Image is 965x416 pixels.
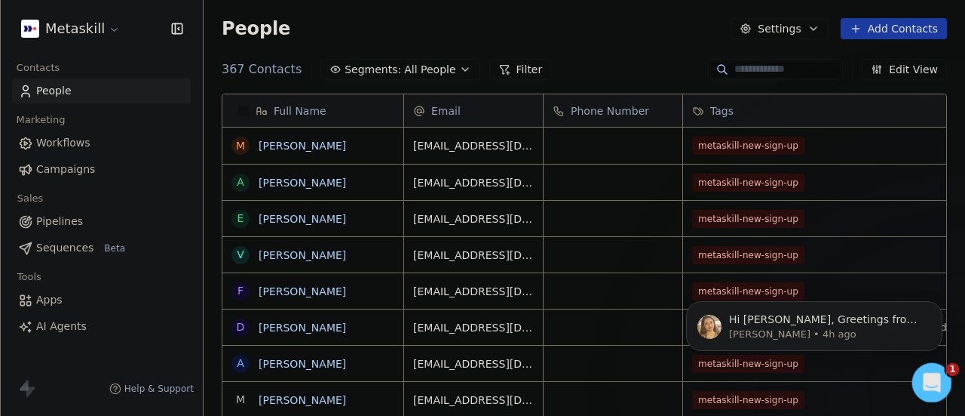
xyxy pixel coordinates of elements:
[236,392,245,408] div: M
[413,248,534,263] span: [EMAIL_ADDRESS][DOMAIN_NAME]
[237,174,244,190] div: a
[12,131,191,156] a: Workflows
[431,103,461,119] span: Email
[692,210,804,228] span: metaskill-new-sign-up
[413,393,534,408] span: [EMAIL_ADDRESS][DOMAIN_NAME]
[36,214,83,230] span: Pipelines
[413,175,534,190] span: [EMAIL_ADDRESS][DOMAIN_NAME]
[413,284,534,299] span: [EMAIL_ADDRESS][DOMAIN_NAME]
[222,60,302,79] span: 367 Contacts
[109,383,194,395] a: Help & Support
[259,358,346,370] a: [PERSON_NAME]
[11,187,50,210] span: Sales
[571,103,649,119] span: Phone Number
[404,94,543,127] div: Email
[274,103,326,119] span: Full Name
[237,283,244,299] div: F
[404,62,455,78] span: All People
[413,211,534,226] span: [EMAIL_ADDRESS][DOMAIN_NAME]
[36,319,87,334] span: AI Agents
[36,292,63,308] span: Apps
[12,79,191,103] a: People
[259,394,346,406] a: [PERSON_NAME]
[692,174,804,192] span: metaskill-new-sign-up
[259,177,346,189] a: [PERSON_NAME]
[663,270,965,375] iframe: Intercom notifications message
[10,57,66,79] span: Contacts
[237,356,244,371] div: A
[36,162,95,177] span: Campaigns
[692,246,804,264] span: metaskill-new-sign-up
[12,288,191,313] a: Apps
[731,18,828,39] button: Settings
[237,319,245,335] div: D
[841,18,947,39] button: Add Contacts
[946,363,960,377] span: 1
[12,314,191,339] a: AI Agents
[413,138,534,153] span: [EMAIL_ADDRESS][DOMAIN_NAME]
[413,320,534,335] span: [EMAIL_ADDRESS][DOMAIN_NAME]
[692,137,804,155] span: metaskill-new-sign-up
[18,16,124,42] button: Metaskill
[36,135,90,151] span: Workflows
[222,17,290,40] span: People
[237,211,244,226] div: E
[100,241,130,256] span: Beta
[45,19,105,39] span: Metaskill
[259,285,346,297] a: [PERSON_NAME]
[222,94,403,127] div: Full Name
[345,62,401,78] span: Segments:
[36,83,72,99] span: People
[489,59,552,80] button: Filter
[259,322,346,334] a: [PERSON_NAME]
[237,247,244,263] div: V
[259,140,346,152] a: [PERSON_NAME]
[259,249,346,261] a: [PERSON_NAME]
[413,356,534,371] span: [EMAIL_ADDRESS][DOMAIN_NAME]
[12,209,191,234] a: Pipelines
[11,266,47,288] span: Tools
[12,157,191,182] a: Campaigns
[710,103,734,119] span: Tags
[544,94,682,127] div: Phone Number
[124,383,194,395] span: Help & Support
[692,391,804,409] span: metaskill-new-sign-up
[912,363,952,403] iframe: Intercom live chat
[10,109,72,131] span: Marketing
[21,20,39,38] img: AVATAR%20METASKILL%20-%20Colori%20Positivo.png
[862,59,947,80] button: Edit View
[259,213,346,225] a: [PERSON_NAME]
[236,138,245,154] div: m
[36,240,93,256] span: Sequences
[12,236,191,260] a: SequencesBeta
